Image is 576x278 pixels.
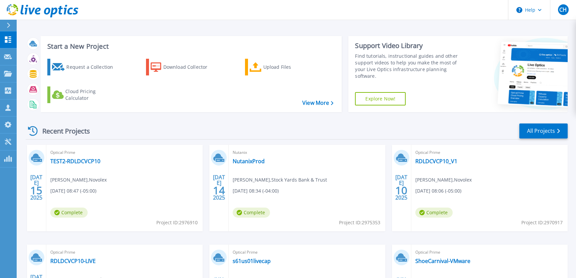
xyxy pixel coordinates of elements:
[415,187,461,195] span: [DATE] 08:06 (-05:00)
[156,219,198,226] span: Project ID: 2976910
[415,149,564,156] span: Optical Prime
[233,158,265,165] a: NutanixProd
[47,86,122,103] a: Cloud Pricing Calculator
[146,59,220,75] a: Download Collector
[50,149,199,156] span: Optical Prime
[47,43,333,50] h3: Start a New Project
[263,60,317,74] div: Upload Files
[233,258,271,264] a: s61us01livecap
[415,208,453,218] span: Complete
[355,41,466,50] div: Support Video Library
[355,92,406,105] a: Explore Now!
[213,188,225,193] span: 14
[30,188,42,193] span: 15
[521,219,563,226] span: Project ID: 2970917
[233,249,381,256] span: Optical Prime
[415,176,472,184] span: [PERSON_NAME] , Novolex
[50,187,96,195] span: [DATE] 08:47 (-05:00)
[245,59,319,75] a: Upload Files
[65,88,119,101] div: Cloud Pricing Calculator
[50,258,96,264] a: RDLDCVCP10-LIVE
[519,123,568,138] a: All Projects
[50,208,88,218] span: Complete
[26,123,99,139] div: Recent Projects
[50,158,100,165] a: TEST2-RDLDCVCP10
[395,175,408,200] div: [DATE] 2025
[339,219,380,226] span: Project ID: 2975353
[415,158,457,165] a: RDLDCVCP10_V1
[415,249,564,256] span: Optical Prime
[213,175,225,200] div: [DATE] 2025
[50,176,107,184] span: [PERSON_NAME] , Novolex
[302,100,333,106] a: View More
[66,60,120,74] div: Request a Collection
[233,149,381,156] span: Nutanix
[395,188,407,193] span: 10
[233,187,279,195] span: [DATE] 08:34 (-04:00)
[30,175,43,200] div: [DATE] 2025
[559,7,567,12] span: CH
[163,60,217,74] div: Download Collector
[415,258,470,264] a: ShoeCarnival-VMware
[355,53,466,79] div: Find tutorials, instructional guides and other support videos to help you make the most of your L...
[233,176,327,184] span: [PERSON_NAME] , Stock Yards Bank & Trust
[50,249,199,256] span: Optical Prime
[47,59,122,75] a: Request a Collection
[233,208,270,218] span: Complete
